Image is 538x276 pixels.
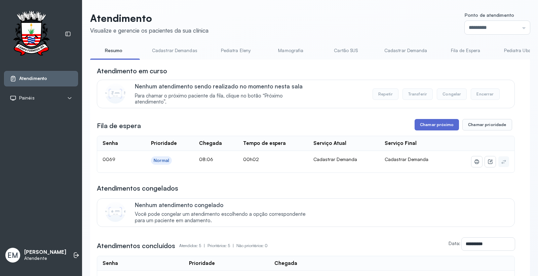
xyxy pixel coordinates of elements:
span: 0069 [103,156,115,162]
p: Atendidos: 5 [179,241,207,250]
a: Cadastrar Demanda [378,45,434,56]
button: Chamar prioridade [462,119,512,130]
img: Imagem de CalloutCard [105,202,125,222]
button: Encerrar [471,88,499,100]
a: Atendimento [10,75,72,82]
a: Pediatra Eleny [212,45,259,56]
span: Cadastrar Demanda [385,156,428,162]
div: Prioridade [151,140,177,147]
p: [PERSON_NAME] [24,249,66,255]
h3: Atendimentos congelados [97,184,178,193]
img: Imagem de CalloutCard [105,83,125,104]
div: Tempo de espera [243,140,286,147]
button: Repetir [373,88,398,100]
div: Serviço Atual [313,140,346,147]
span: | [233,243,234,248]
span: Você pode congelar um atendimento escolhendo a opção correspondente para um paciente em andamento. [135,211,313,224]
h3: Atendimento em curso [97,66,167,76]
span: Ponto de atendimento [465,12,514,18]
a: Resumo [90,45,137,56]
div: Prioridade [189,260,215,267]
button: Transferir [402,88,433,100]
span: 00h02 [243,156,259,162]
p: Atendimento [90,12,208,24]
button: Congelar [437,88,467,100]
img: Logotipo do estabelecimento [7,11,55,57]
span: 08:06 [199,156,213,162]
a: Cadastrar Demandas [145,45,204,56]
h3: Fila de espera [97,121,141,130]
a: Fila de Espera [442,45,489,56]
button: Chamar próximo [415,119,459,130]
div: Senha [103,260,118,267]
div: Chegada [199,140,222,147]
p: Nenhum atendimento sendo realizado no momento nesta sala [135,83,313,90]
div: Chegada [274,260,297,267]
span: Painéis [19,95,35,101]
p: Prioritários: 5 [207,241,236,250]
span: | [204,243,205,248]
div: Normal [154,158,169,163]
span: Para chamar o próximo paciente da fila, clique no botão “Próximo atendimento”. [135,93,313,106]
span: Atendimento [19,76,47,81]
div: Senha [103,140,118,147]
h3: Atendimentos concluídos [97,241,175,250]
p: Não prioritários: 0 [236,241,268,250]
label: Data: [449,240,460,246]
div: Cadastrar Demanda [313,156,374,162]
p: Atendente [24,255,66,261]
div: Serviço Final [385,140,417,147]
div: Visualize e gerencie os pacientes da sua clínica [90,27,208,34]
a: Cartão SUS [322,45,370,56]
a: Mamografia [267,45,314,56]
p: Nenhum atendimento congelado [135,201,313,208]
